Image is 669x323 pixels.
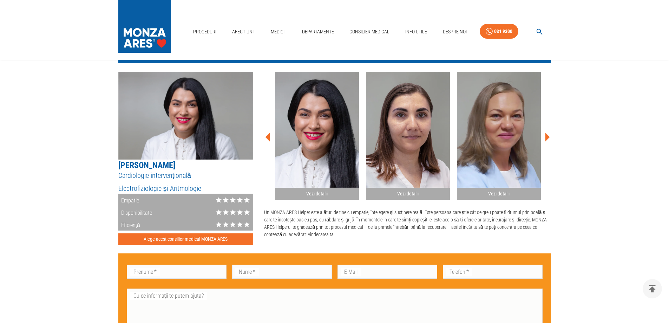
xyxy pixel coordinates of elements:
button: Vezi detalii [457,72,541,200]
h5: Electrofiziologie și Aritmologie [118,184,254,193]
div: Eficiență [118,218,140,231]
a: Departamente [299,25,337,39]
h5: [PERSON_NAME] [118,160,254,171]
h2: Vezi detalii [460,190,538,197]
a: Medici [267,25,289,39]
button: delete [643,279,662,298]
h5: Cardiologie intervențională [118,171,254,180]
div: 031 9300 [494,27,512,36]
a: Afecțiuni [229,25,257,39]
a: Proceduri [190,25,219,39]
a: Despre Noi [440,25,470,39]
h2: Vezi detalii [369,190,447,197]
div: Empatie [118,194,139,206]
a: Consilier Medical [347,25,392,39]
button: Alege acest consilier medical MONZA ARES [118,233,254,245]
button: Vezi detalii [366,72,450,200]
h2: Vezi detalii [278,190,356,197]
p: Un MONZA ARES Helper este alături de tine cu empatie, înțelegere și susținere reală. Este persoan... [264,209,551,238]
div: Disponibilitate [118,206,152,218]
a: Info Utile [402,25,430,39]
button: Vezi detalii [275,72,359,200]
a: 031 9300 [480,24,518,39]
